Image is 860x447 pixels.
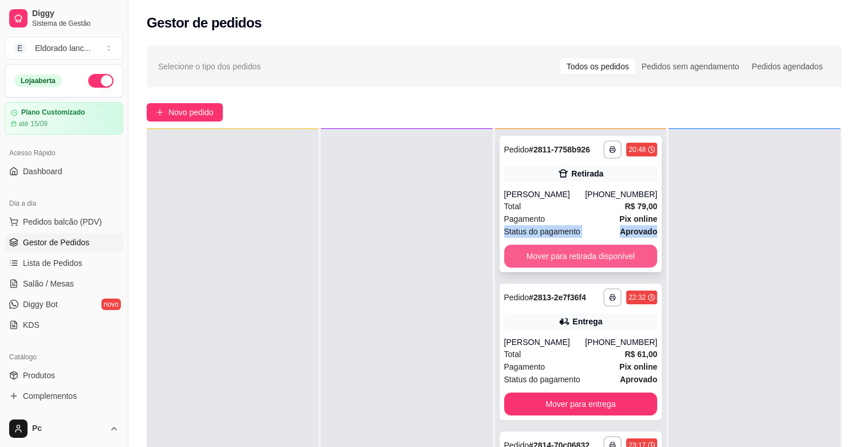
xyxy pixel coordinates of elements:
span: Pedidos balcão (PDV) [23,216,102,228]
div: [PHONE_NUMBER] [585,336,657,348]
strong: aprovado [620,227,657,236]
span: Pc [32,424,105,434]
div: Eldorado lanc ... [35,42,91,54]
span: Dashboard [23,166,62,177]
div: Entrega [572,316,602,327]
strong: Pix online [619,214,657,223]
a: DiggySistema de Gestão [5,5,123,32]
button: Pedidos balcão (PDV) [5,213,123,231]
span: Gestor de Pedidos [23,237,89,248]
article: até 15/09 [19,119,48,128]
h2: Gestor de pedidos [147,14,262,32]
a: Salão / Mesas [5,275,123,293]
div: Pedidos sem agendamento [635,58,745,74]
div: 22:32 [629,293,646,302]
a: Gestor de Pedidos [5,233,123,252]
span: Pedido [504,293,529,302]
a: Plano Customizadoaté 15/09 [5,102,123,135]
div: 20:48 [629,145,646,154]
div: [PERSON_NAME] [504,336,586,348]
div: Catálogo [5,348,123,366]
span: E [14,42,26,54]
strong: R$ 61,00 [625,350,657,359]
div: Todos os pedidos [560,58,635,74]
span: KDS [23,319,40,331]
span: Pagamento [504,360,545,373]
span: Diggy Bot [23,299,58,310]
span: Lista de Pedidos [23,257,83,269]
button: Select a team [5,37,123,60]
span: plus [156,108,164,116]
a: KDS [5,316,123,334]
a: Produtos [5,366,123,385]
button: Mover para retirada disponível [504,245,658,268]
div: Retirada [571,168,603,179]
div: Acesso Rápido [5,144,123,162]
button: Pc [5,415,123,442]
div: [PHONE_NUMBER] [585,189,657,200]
span: Status do pagamento [504,373,580,386]
a: Complementos [5,387,123,405]
span: Selecione o tipo dos pedidos [158,60,261,73]
span: Produtos [23,370,55,381]
span: Complementos [23,390,77,402]
div: Loja aberta [14,74,62,87]
span: Salão / Mesas [23,278,74,289]
button: Mover para entrega [504,393,658,415]
strong: Pix online [619,362,657,371]
span: Pedido [504,145,529,154]
span: Total [504,348,521,360]
span: Diggy [32,9,119,19]
div: Dia a dia [5,194,123,213]
article: Plano Customizado [21,108,85,117]
button: Novo pedido [147,103,223,121]
a: Diggy Botnovo [5,295,123,313]
span: Total [504,200,521,213]
span: Novo pedido [168,106,214,119]
button: Alterar Status [88,74,113,88]
strong: # 2813-2e7f36f4 [529,293,586,302]
span: Pagamento [504,213,545,225]
strong: aprovado [620,375,657,384]
span: Sistema de Gestão [32,19,119,28]
div: [PERSON_NAME] [504,189,586,200]
strong: R$ 79,00 [625,202,657,211]
a: Lista de Pedidos [5,254,123,272]
span: Status do pagamento [504,225,580,238]
strong: # 2811-7758b926 [529,145,590,154]
a: Dashboard [5,162,123,181]
div: Pedidos agendados [745,58,829,74]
